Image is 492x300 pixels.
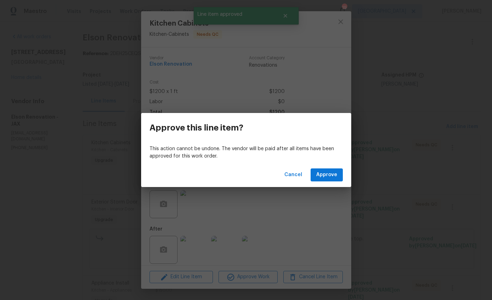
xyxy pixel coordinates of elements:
[282,168,305,181] button: Cancel
[316,171,337,179] span: Approve
[284,171,302,179] span: Cancel
[150,145,343,160] p: This action cannot be undone. The vendor will be paid after all items have been approved for this...
[311,168,343,181] button: Approve
[150,123,243,133] h3: Approve this line item?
